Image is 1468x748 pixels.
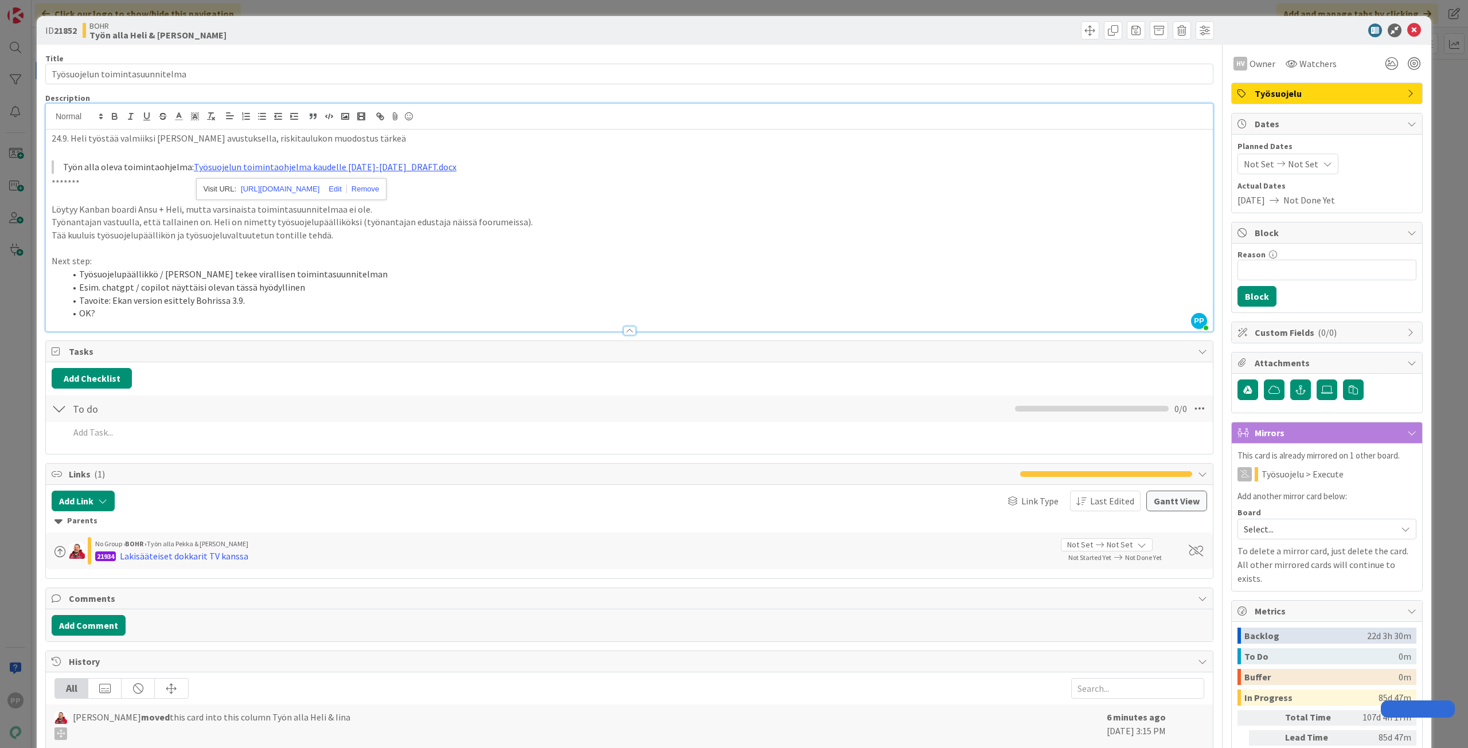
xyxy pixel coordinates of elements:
span: Planned Dates [1237,140,1416,152]
span: Not Started Yet [1068,553,1111,562]
span: Työsuojelu > Execute [1262,467,1344,481]
button: Add Link [52,491,115,511]
span: Tasks [69,344,1192,358]
button: Add Checklist [52,368,132,389]
input: Add Checklist... [69,398,327,419]
button: Gantt View [1146,491,1207,511]
span: Metrics [1255,604,1401,618]
li: Esim. chatgpt / copilot näyttäisi olevan tässä hyödyllinen [65,281,1207,294]
label: Reason [1237,249,1266,260]
span: Työsuojelu [1255,87,1401,100]
img: JS [69,543,85,559]
span: Attachments [1255,356,1401,370]
p: This card is already mirrored on 1 other board. [1237,449,1416,463]
span: Not Set [1067,539,1093,551]
span: Last Edited [1090,494,1134,508]
img: JS [54,711,67,724]
button: Block [1237,286,1276,307]
p: Työnantajan vastuulla, että tallainen on. Heli on nimetty työsuojelupäälliköksi (työnantajan edus... [52,216,1207,229]
span: Block [1255,226,1401,240]
span: Board [1237,508,1261,516]
b: moved [141,711,170,723]
div: In Progress [1244,690,1379,706]
p: Next step: [52,254,1207,268]
div: 85d 47m [1379,690,1411,706]
label: Title [45,53,64,64]
span: Not Set [1244,157,1274,171]
span: Watchers [1299,57,1337,71]
span: PP [1191,313,1207,329]
input: type card name here... [45,64,1213,84]
span: Link Type [1021,494,1059,508]
span: Comments [69,592,1192,605]
div: 21934 [95,551,116,561]
p: To delete a mirror card, just delete the card. All other mirrored cards will continue to exists. [1237,544,1416,585]
span: Owner [1250,57,1275,71]
div: Lakisääteiset dokkarit TV kanssa [120,549,248,563]
div: All [55,679,88,698]
span: Select... [1244,521,1391,537]
button: Add Comment [52,615,126,636]
div: Backlog [1244,628,1367,644]
span: Mirrors [1255,426,1401,440]
span: [DATE] [1237,193,1265,207]
span: Dates [1255,117,1401,131]
div: Parents [54,515,1204,527]
p: Löytyy Kanban boardi Ansu + Heli, mutta varsinaista toimintasuunnitelmaa ei ole. [52,203,1207,216]
span: BOHR [89,21,227,30]
span: Työn alla Pekka & [PERSON_NAME] [147,539,248,548]
span: Not Done Yet [1283,193,1335,207]
div: 0m [1399,669,1411,685]
p: Add another mirror card below: [1237,490,1416,503]
b: 21852 [54,25,77,36]
span: ID [45,24,77,37]
div: 107d 4h 17m [1353,710,1411,726]
span: Description [45,93,90,103]
blockquote: Työn alla oleva toimintaohjelma: [52,160,1207,174]
input: Search... [1071,678,1204,699]
span: Not Done Yet [1125,553,1162,562]
div: HV [1233,57,1247,71]
span: Actual Dates [1237,180,1416,192]
div: 22d 3h 30m [1367,628,1411,644]
span: History [69,655,1192,668]
li: Työsuojelupäällikkö / [PERSON_NAME] tekee virallisen toimintasuunnitelman [65,268,1207,281]
div: Buffer [1244,669,1399,685]
li: Tavoite: Ekan version esittely Bohrissa 3.9. [65,294,1207,307]
span: ( 0/0 ) [1318,327,1337,338]
a: [URL][DOMAIN_NAME] [241,182,319,197]
span: Links [69,467,1014,481]
div: Total Time [1285,710,1348,726]
div: [DATE] 3:15 PM [1107,710,1204,745]
b: 6 minutes ago [1107,711,1166,723]
div: 0m [1399,648,1411,664]
p: 24.9. Heli työstää valmiiksi [PERSON_NAME] avustuksella, riskitaulukon muodostus tärkeä [52,132,1207,145]
span: ( 1 ) [94,468,105,480]
span: Not Set [1288,157,1318,171]
b: Työn alla Heli & [PERSON_NAME] [89,30,227,40]
span: Custom Fields [1255,326,1401,339]
span: 0 / 0 [1174,402,1187,416]
b: BOHR › [125,539,147,548]
span: [PERSON_NAME] this card into this column Työn alla Heli & Iina [73,710,350,740]
a: Työsuojelun toimintaohjelma kaudelle [DATE]-[DATE]_DRAFT.docx [194,161,456,173]
div: To Do [1244,648,1399,664]
button: Last Edited [1070,491,1141,511]
span: Not Set [1107,539,1133,551]
span: No Group › [95,539,125,548]
li: OK? [65,307,1207,320]
div: Lead Time [1285,730,1348,746]
div: 85d 47m [1353,730,1411,746]
p: Tää kuuluis työsuojelupäällikön ja työsuojeluvaltuutetun tontille tehdä. [52,229,1207,242]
